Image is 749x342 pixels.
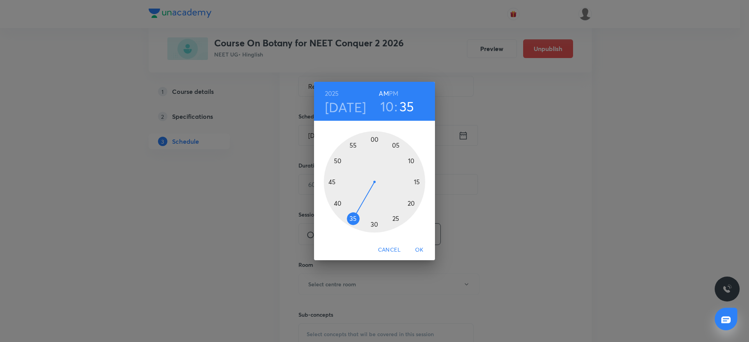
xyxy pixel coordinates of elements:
[375,243,404,257] button: Cancel
[378,245,401,255] span: Cancel
[325,88,339,99] button: 2025
[394,98,398,115] h3: :
[325,99,366,115] button: [DATE]
[410,245,429,255] span: OK
[407,243,432,257] button: OK
[389,88,398,99] button: PM
[399,98,414,115] button: 35
[379,88,389,99] button: AM
[380,98,394,115] button: 10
